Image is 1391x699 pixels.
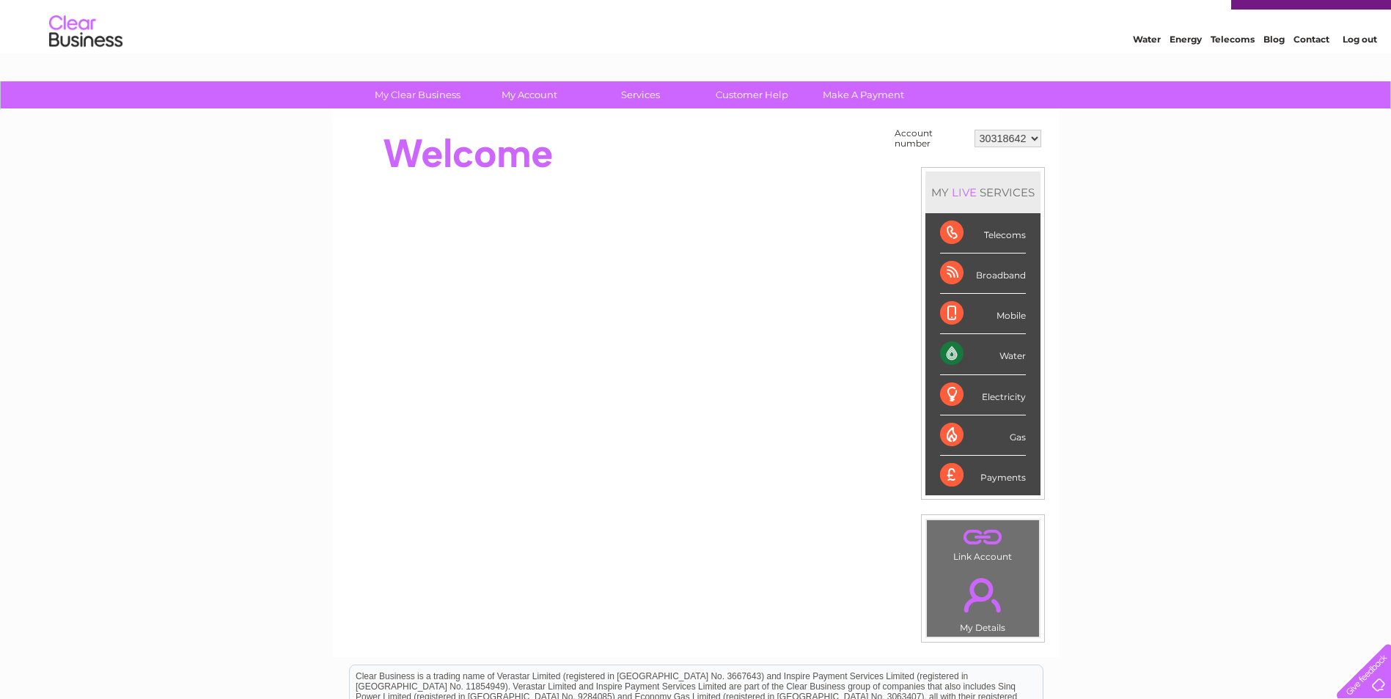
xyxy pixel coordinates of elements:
td: Account number [891,125,971,152]
div: Gas [940,415,1026,456]
img: logo.png [48,38,123,83]
a: Log out [1343,62,1377,73]
a: Water [1133,62,1161,73]
div: Clear Business is a trading name of Verastar Limited (registered in [GEOGRAPHIC_DATA] No. 3667643... [350,8,1043,71]
a: Make A Payment [803,81,924,108]
div: Telecoms [940,213,1026,254]
a: Telecoms [1211,62,1255,73]
div: Mobile [940,294,1026,334]
div: Electricity [940,375,1026,415]
a: My Account [469,81,590,108]
a: Customer Help [691,81,812,108]
div: Payments [940,456,1026,495]
a: 0333 014 3131 [1115,7,1216,26]
div: MY SERVICES [925,171,1041,213]
a: Energy [1170,62,1202,73]
a: . [931,569,1035,621]
a: Contact [1293,62,1329,73]
div: LIVE [949,185,980,199]
a: Services [580,81,701,108]
td: My Details [926,566,1040,637]
div: Broadband [940,254,1026,294]
td: Link Account [926,519,1040,566]
a: My Clear Business [357,81,478,108]
a: Blog [1263,62,1285,73]
a: . [931,524,1035,550]
div: Water [940,334,1026,374]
